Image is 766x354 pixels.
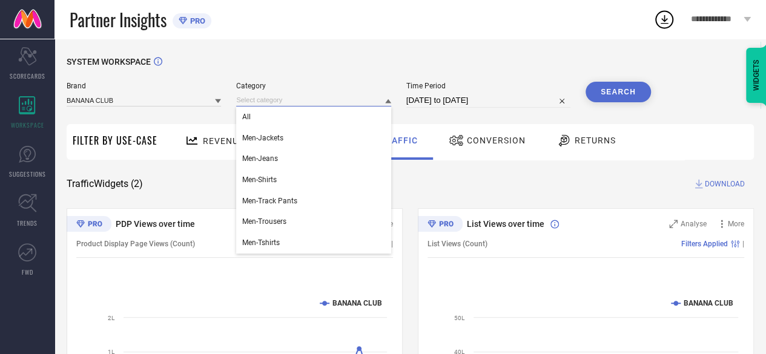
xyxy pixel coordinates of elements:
[332,299,382,307] text: BANANA CLUB
[684,299,733,307] text: BANANA CLUB
[70,7,167,32] span: Partner Insights
[108,315,115,321] text: 2L
[242,154,278,163] span: Men-Jeans
[728,220,744,228] span: More
[705,178,745,190] span: DOWNLOAD
[76,240,195,248] span: Product Display Page Views (Count)
[187,16,205,25] span: PRO
[236,232,391,253] div: Men-Tshirts
[236,128,391,148] div: Men-Jackets
[73,133,157,148] span: Filter By Use-Case
[11,120,44,129] span: WORKSPACE
[203,136,244,146] span: Revenue
[681,240,728,248] span: Filters Applied
[242,238,280,247] span: Men-Tshirts
[242,197,297,205] span: Men-Track Pants
[236,211,391,232] div: Men-Trousers
[669,220,678,228] svg: Zoom
[467,219,544,229] span: List Views over time
[391,240,393,248] span: |
[67,216,111,234] div: Premium
[742,240,744,248] span: |
[236,94,391,107] input: Select category
[242,113,251,121] span: All
[67,57,151,67] span: SYSTEM WORKSPACE
[428,240,487,248] span: List Views (Count)
[236,82,391,90] span: Category
[242,134,283,142] span: Men-Jackets
[9,169,46,179] span: SUGGESTIONS
[116,219,195,229] span: PDP Views over time
[454,315,465,321] text: 50L
[467,136,526,145] span: Conversion
[10,71,45,80] span: SCORECARDS
[236,169,391,190] div: Men-Shirts
[22,267,33,277] span: FWD
[242,175,277,184] span: Men-Shirts
[418,216,463,234] div: Premium
[67,82,221,90] span: Brand
[653,8,675,30] div: Open download list
[67,178,143,190] span: Traffic Widgets ( 2 )
[586,82,651,102] button: Search
[17,218,38,228] span: TRENDS
[406,93,570,108] input: Select time period
[236,191,391,211] div: Men-Track Pants
[236,148,391,169] div: Men-Jeans
[236,107,391,127] div: All
[242,217,286,226] span: Men-Trousers
[380,136,418,145] span: Traffic
[406,82,570,90] span: Time Period
[575,136,616,145] span: Returns
[681,220,707,228] span: Analyse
